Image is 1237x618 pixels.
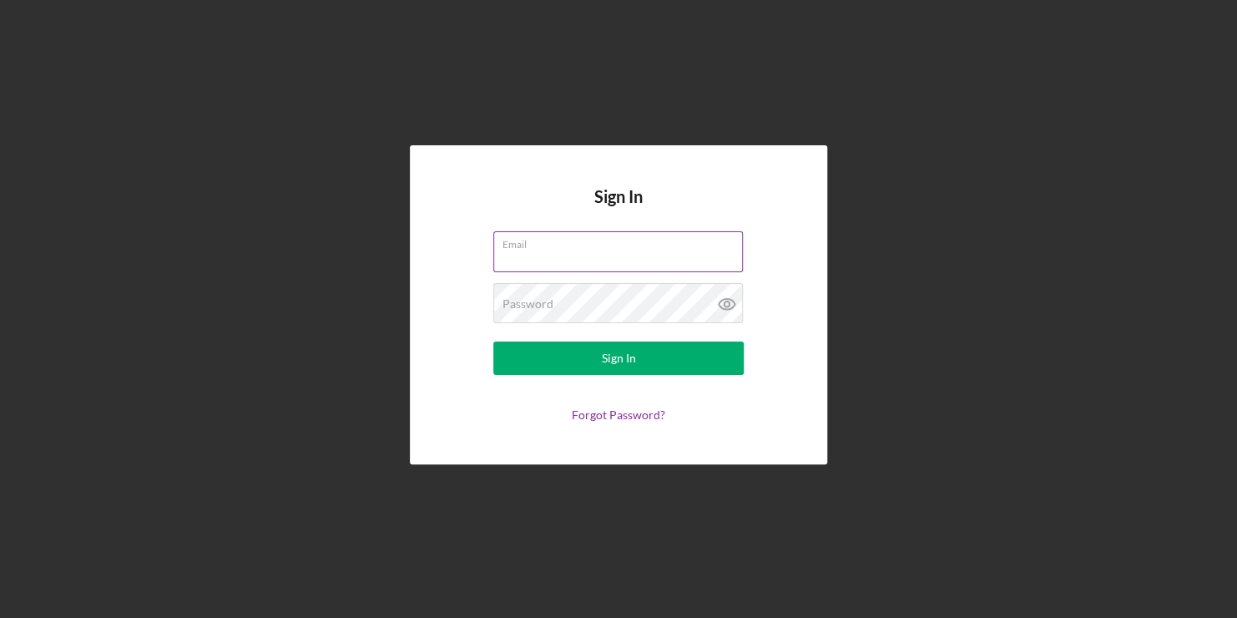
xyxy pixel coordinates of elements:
label: Password [502,297,553,311]
div: Sign In [602,342,636,375]
a: Forgot Password? [572,408,665,422]
h4: Sign In [594,187,643,231]
label: Email [502,232,743,251]
button: Sign In [493,342,744,375]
